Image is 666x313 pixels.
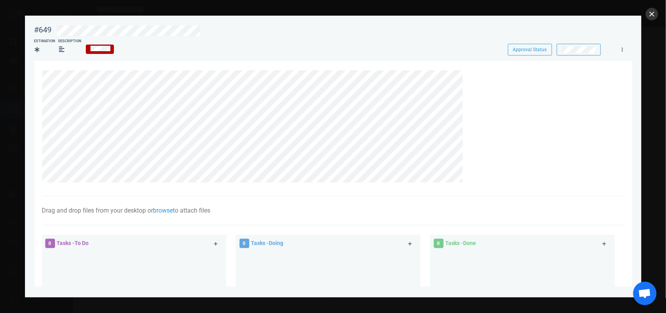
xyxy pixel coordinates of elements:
span: Tasks - Doing [251,240,284,246]
a: Aprire la chat [633,282,657,305]
span: Tasks - Done [446,240,476,246]
button: Approval Status [508,44,552,55]
span: 0 [240,239,249,248]
a: browse [153,207,173,214]
span: to attach files [173,207,211,214]
span: 0 [434,239,444,248]
button: close [646,8,658,20]
span: Drag and drop files from your desktop or [42,207,153,214]
span: 0 [45,239,55,248]
div: Estimation [34,39,55,44]
div: Description [59,39,82,44]
span: Tasks - To Do [57,240,89,246]
div: #649 [34,25,52,35]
